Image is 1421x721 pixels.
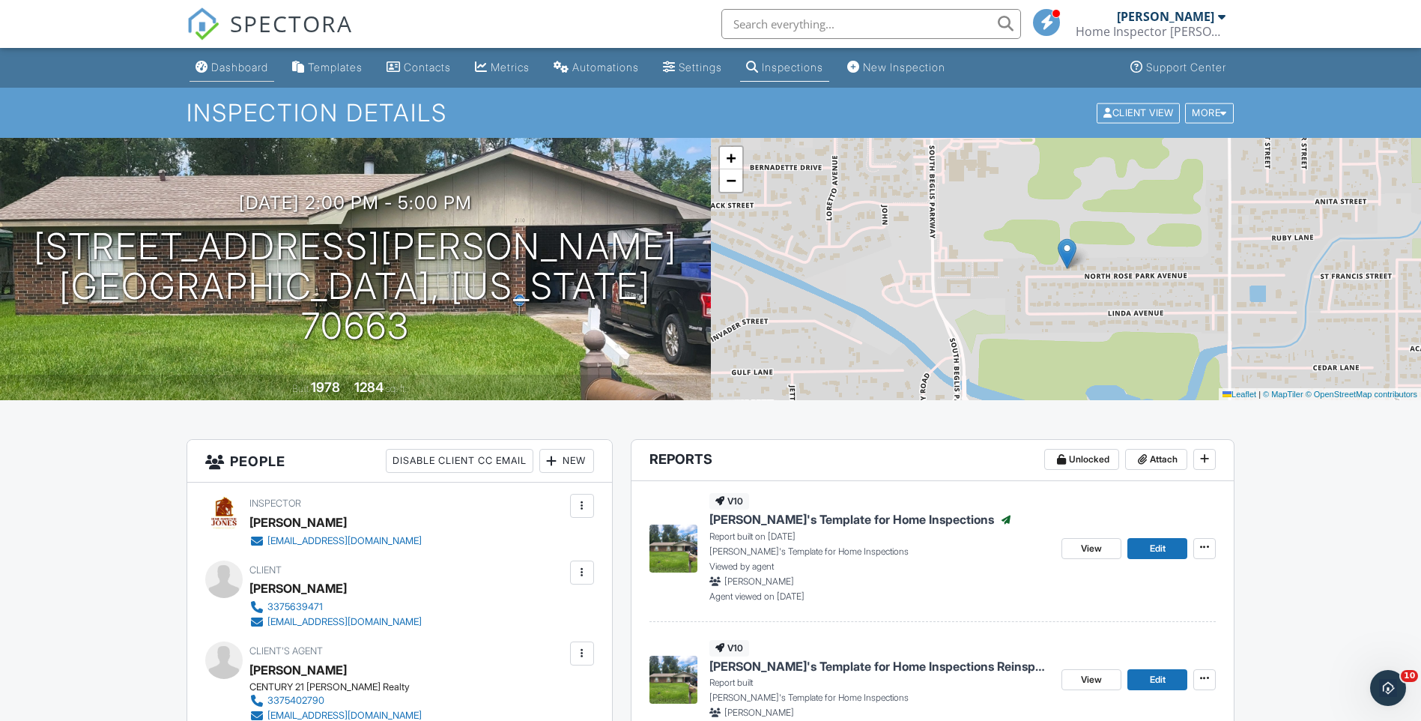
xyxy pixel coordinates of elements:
[249,659,347,681] a: [PERSON_NAME]
[1097,103,1180,123] div: Client View
[1263,390,1303,399] a: © MapTiler
[286,54,369,82] a: Templates
[1222,390,1256,399] a: Leaflet
[190,54,274,82] a: Dashboard
[386,449,533,473] div: Disable Client CC Email
[679,61,722,73] div: Settings
[249,534,422,549] a: [EMAIL_ADDRESS][DOMAIN_NAME]
[1370,670,1406,706] iframe: Intercom live chat
[1058,238,1076,269] img: Marker
[539,449,594,473] div: New
[863,61,945,73] div: New Inspection
[187,20,353,52] a: SPECTORA
[230,7,353,39] span: SPECTORA
[211,61,268,73] div: Dashboard
[187,7,219,40] img: The Best Home Inspection Software - Spectora
[249,511,347,534] div: [PERSON_NAME]
[386,383,407,394] span: sq. ft.
[548,54,645,82] a: Automations (Basic)
[1306,390,1417,399] a: © OpenStreetMap contributors
[249,564,282,576] span: Client
[1095,106,1184,118] a: Client View
[24,227,687,346] h1: [STREET_ADDRESS][PERSON_NAME] [GEOGRAPHIC_DATA], [US_STATE] 70663
[239,193,472,213] h3: [DATE] 2:00 pm - 5:00 pm
[740,54,829,82] a: Inspections
[249,681,434,693] div: CENTURY 21 [PERSON_NAME] Realty
[249,615,422,630] a: [EMAIL_ADDRESS][DOMAIN_NAME]
[267,601,323,613] div: 3375639471
[1146,61,1226,73] div: Support Center
[491,61,530,73] div: Metrics
[187,440,612,483] h3: People
[249,498,301,509] span: Inspector
[187,100,1235,126] h1: Inspection Details
[841,54,951,82] a: New Inspection
[249,645,323,657] span: Client's Agent
[311,379,340,395] div: 1978
[249,577,347,600] div: [PERSON_NAME]
[308,61,363,73] div: Templates
[267,616,422,628] div: [EMAIL_ADDRESS][DOMAIN_NAME]
[1124,54,1232,82] a: Support Center
[1185,103,1234,123] div: More
[1117,9,1214,24] div: [PERSON_NAME]
[657,54,728,82] a: Settings
[1401,670,1418,682] span: 10
[292,383,309,394] span: Built
[267,695,324,707] div: 3375402790
[381,54,457,82] a: Contacts
[249,693,422,708] a: 3375402790
[572,61,639,73] div: Automations
[354,379,384,395] div: 1284
[404,61,451,73] div: Contacts
[267,535,422,547] div: [EMAIL_ADDRESS][DOMAIN_NAME]
[720,147,742,169] a: Zoom in
[726,171,736,190] span: −
[469,54,536,82] a: Metrics
[249,600,422,615] a: 3375639471
[762,61,823,73] div: Inspections
[721,9,1021,39] input: Search everything...
[726,148,736,167] span: +
[1258,390,1261,399] span: |
[1076,24,1225,39] div: Home Inspector Jones LLC
[720,169,742,192] a: Zoom out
